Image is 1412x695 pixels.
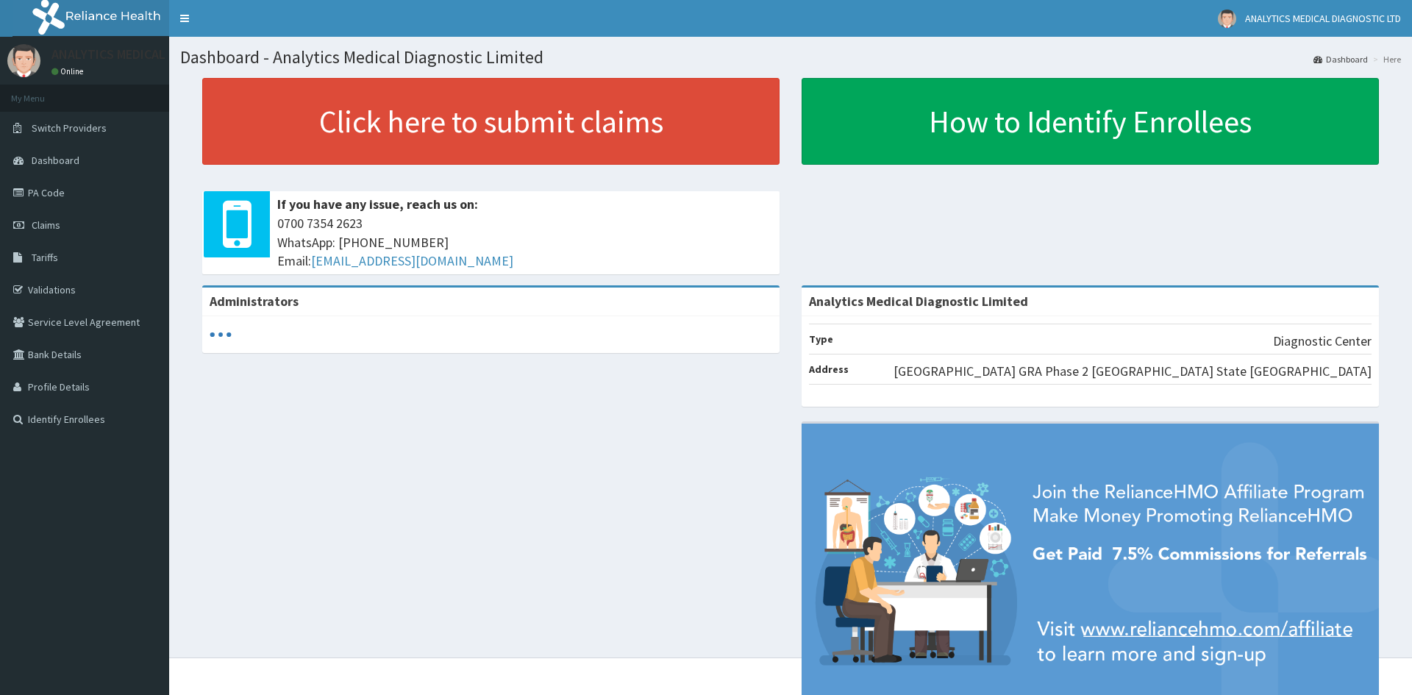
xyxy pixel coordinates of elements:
[809,363,849,376] b: Address
[894,362,1372,381] p: [GEOGRAPHIC_DATA] GRA Phase 2 [GEOGRAPHIC_DATA] State [GEOGRAPHIC_DATA]
[210,293,299,310] b: Administrators
[202,78,780,165] a: Click here to submit claims
[1313,53,1368,65] a: Dashboard
[51,48,264,61] p: ANALYTICS MEDICAL DIAGNOSTIC LTD
[32,218,60,232] span: Claims
[277,214,772,271] span: 0700 7354 2623 WhatsApp: [PHONE_NUMBER] Email:
[180,48,1401,67] h1: Dashboard - Analytics Medical Diagnostic Limited
[210,324,232,346] svg: audio-loading
[32,251,58,264] span: Tariffs
[51,66,87,76] a: Online
[32,154,79,167] span: Dashboard
[311,252,513,269] a: [EMAIL_ADDRESS][DOMAIN_NAME]
[809,332,833,346] b: Type
[32,121,107,135] span: Switch Providers
[1218,10,1236,28] img: User Image
[1369,53,1401,65] li: Here
[1245,12,1401,25] span: ANALYTICS MEDICAL DIAGNOSTIC LTD
[7,44,40,77] img: User Image
[1273,332,1372,351] p: Diagnostic Center
[809,293,1028,310] strong: Analytics Medical Diagnostic Limited
[802,78,1379,165] a: How to Identify Enrollees
[277,196,478,213] b: If you have any issue, reach us on:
